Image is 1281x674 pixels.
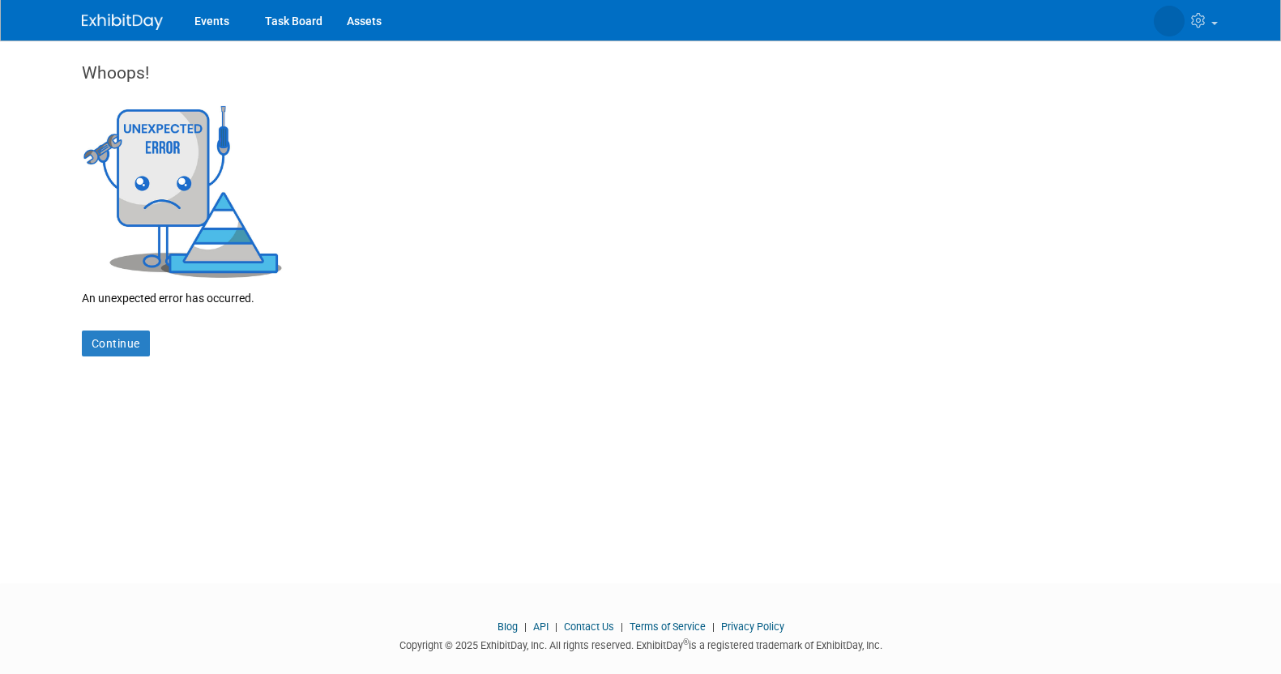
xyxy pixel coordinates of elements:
[564,621,614,633] a: Contact Us
[520,621,531,633] span: |
[82,331,150,356] a: Continue
[617,621,627,633] span: |
[82,61,1200,101] div: Whoops!
[708,621,719,633] span: |
[721,621,784,633] a: Privacy Policy
[82,101,284,278] img: Unexpected Error
[551,621,562,633] span: |
[82,278,1200,306] div: An unexpected error has occurred.
[497,621,518,633] a: Blog
[82,14,163,30] img: ExhibitDay
[533,621,549,633] a: API
[630,621,706,633] a: Terms of Service
[1154,6,1185,36] img: Iuliia Bulow
[683,638,689,646] sup: ®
